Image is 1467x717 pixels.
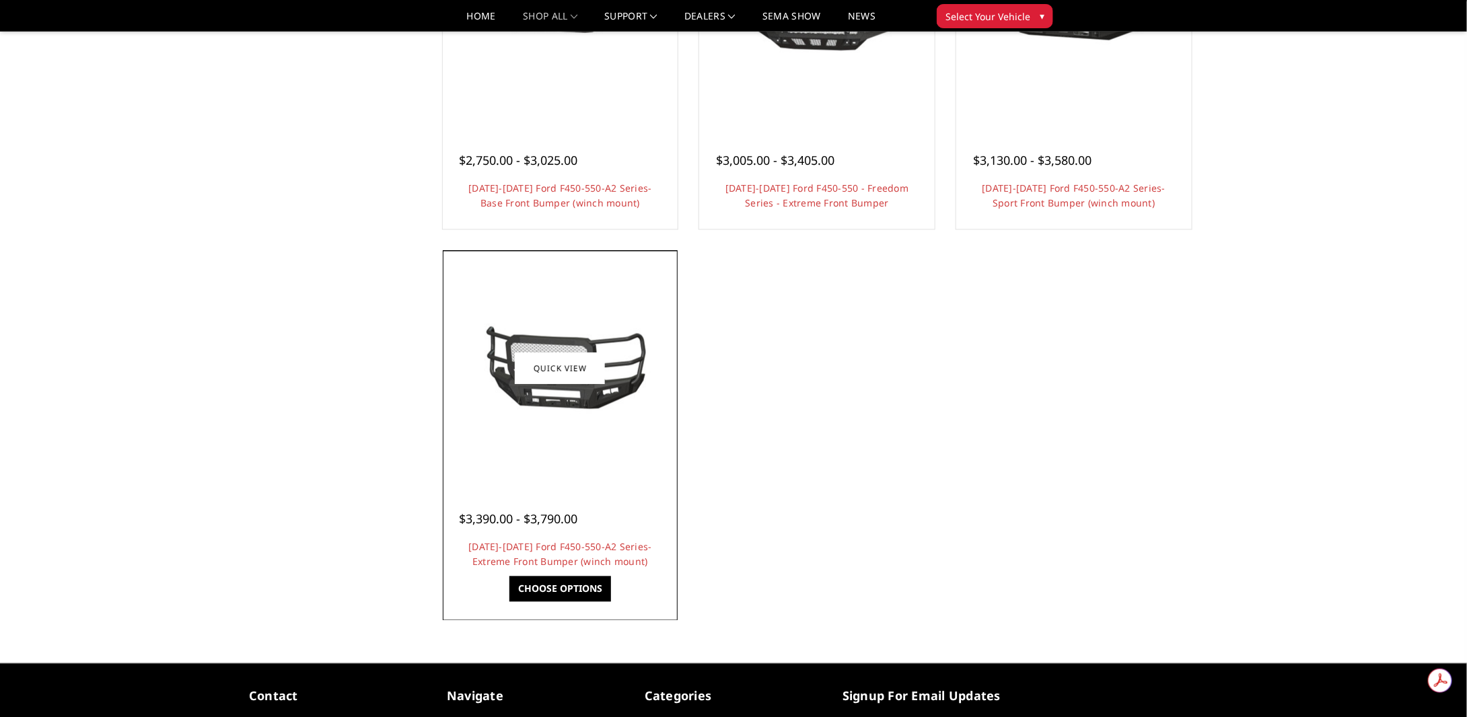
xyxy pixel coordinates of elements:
[446,254,675,483] a: 2023-2025 Ford F450-550-A2 Series-Extreme Front Bumper (winch mount)
[973,152,1092,168] span: $3,130.00 - $3,580.00
[460,511,578,527] span: $3,390.00 - $3,790.00
[509,576,611,602] a: Choose Options
[945,9,1030,24] span: Select Your Vehicle
[249,687,427,706] h5: contact
[523,11,577,31] a: shop all
[468,182,652,209] a: [DATE]-[DATE] Ford F450-550-A2 Series-Base Front Bumper (winch mount)
[1400,652,1467,717] iframe: Chat Widget
[1040,9,1044,23] span: ▾
[725,182,908,209] a: [DATE]-[DATE] Ford F450-550 - Freedom Series - Extreme Front Bumper
[447,687,624,706] h5: Navigate
[452,318,668,419] img: 2023-2025 Ford F450-550-A2 Series-Extreme Front Bumper (winch mount)
[843,687,1020,706] h5: signup for email updates
[460,152,578,168] span: $2,750.00 - $3,025.00
[467,11,496,31] a: Home
[762,11,821,31] a: SEMA Show
[468,541,652,568] a: [DATE]-[DATE] Ford F450-550-A2 Series-Extreme Front Bumper (winch mount)
[604,11,657,31] a: Support
[716,152,834,168] span: $3,005.00 - $3,405.00
[848,11,875,31] a: News
[515,353,605,385] a: Quick view
[684,11,736,31] a: Dealers
[982,182,1166,209] a: [DATE]-[DATE] Ford F450-550-A2 Series-Sport Front Bumper (winch mount)
[645,687,822,706] h5: Categories
[937,4,1053,28] button: Select Your Vehicle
